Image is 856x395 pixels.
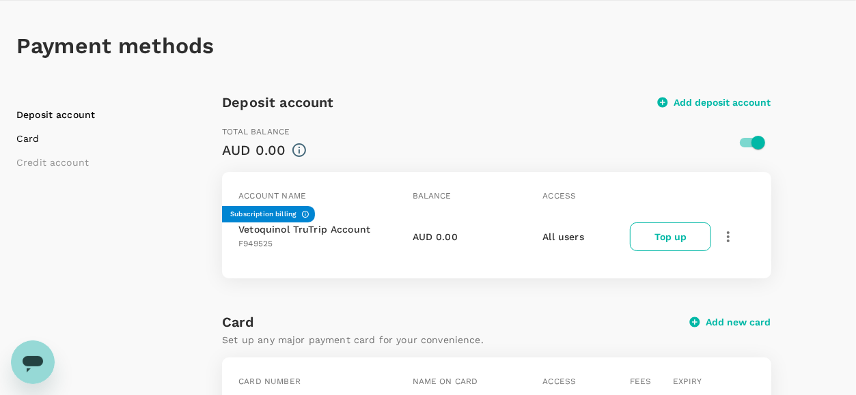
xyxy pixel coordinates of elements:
span: F949525 [238,239,273,248]
span: Balance [413,191,452,201]
h1: Payment methods [16,33,840,59]
p: AUD 0.00 [413,230,458,244]
span: Card number [238,377,301,386]
li: Card [16,132,187,145]
span: Total balance [222,127,290,136]
li: Deposit account [16,108,187,121]
h6: Subscription billing [230,209,296,220]
button: Add deposit account [658,96,771,108]
h6: Card [222,311,689,333]
iframe: Button to launch messaging window [11,340,55,384]
span: Fees [630,377,652,386]
span: Name on card [413,377,478,386]
p: Vetoquinol TruTrip Account [238,222,370,236]
span: Account name [238,191,306,201]
span: Access [543,191,577,201]
button: Add new card [690,316,771,328]
p: Set up any major payment card for your convenience. [222,333,689,347]
div: AUD 0.00 [222,139,286,161]
h6: Deposit account [222,91,333,113]
span: Expiry [673,377,702,386]
button: Top up [630,222,711,251]
span: All users [543,231,584,242]
li: Credit account [16,156,187,169]
span: Access [543,377,577,386]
